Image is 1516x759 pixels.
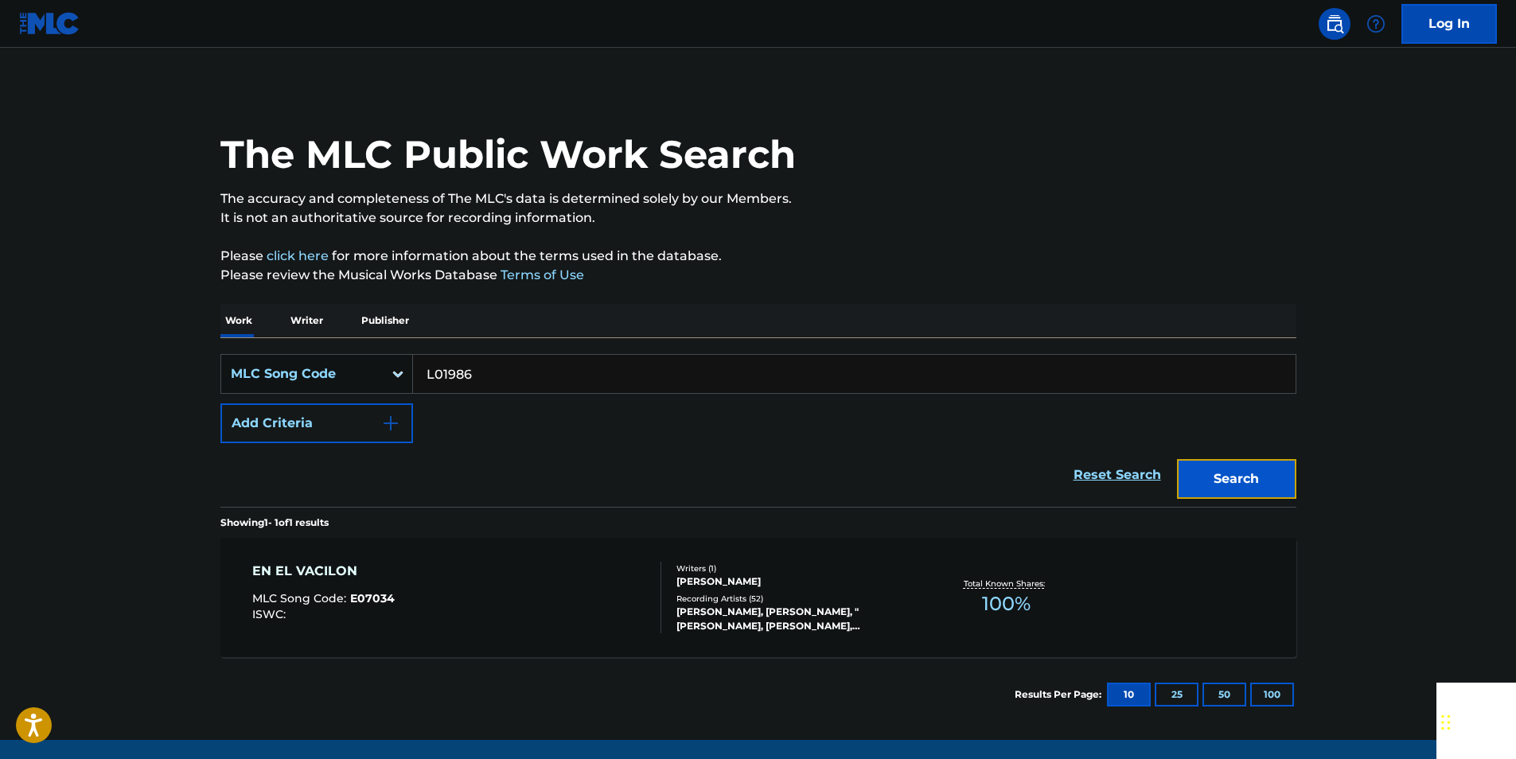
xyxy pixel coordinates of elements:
div: Writers ( 1 ) [676,562,917,574]
img: help [1366,14,1385,33]
h1: The MLC Public Work Search [220,130,796,178]
form: Search Form [220,354,1296,507]
div: [PERSON_NAME], [PERSON_NAME], "[PERSON_NAME], [PERSON_NAME], [PERSON_NAME], [PERSON_NAME]", [PERS... [676,605,917,633]
p: Showing 1 - 1 of 1 results [220,516,329,530]
a: EN EL VACILONMLC Song Code:E07034ISWC:Writers (1)[PERSON_NAME]Recording Artists (52)[PERSON_NAME]... [220,538,1296,657]
p: Results Per Page: [1015,687,1105,702]
div: [PERSON_NAME] [676,574,917,589]
p: Total Known Shares: [964,578,1049,590]
div: Recording Artists ( 52 ) [676,593,917,605]
img: search [1325,14,1344,33]
a: Log In [1401,4,1497,44]
p: Please for more information about the terms used in the database. [220,247,1296,266]
p: Publisher [357,304,414,337]
span: ISWC : [252,607,290,621]
button: Search [1177,459,1296,499]
iframe: Chat Widget [1436,683,1516,759]
span: MLC Song Code : [252,591,350,605]
a: Public Search [1319,8,1350,40]
button: 100 [1250,683,1294,706]
img: MLC Logo [19,12,80,35]
button: 25 [1155,683,1198,706]
div: MLC Song Code [231,364,374,383]
button: Add Criteria [220,403,413,443]
div: Help [1360,8,1392,40]
img: 9d2ae6d4665cec9f34b9.svg [381,414,400,433]
p: Writer [286,304,328,337]
div: Drag [1441,699,1451,746]
a: click here [267,248,329,263]
button: 10 [1107,683,1151,706]
span: E07034 [350,591,395,605]
p: The accuracy and completeness of The MLC's data is determined solely by our Members. [220,189,1296,208]
button: 50 [1202,683,1246,706]
p: Work [220,304,257,337]
a: Terms of Use [497,267,584,282]
p: Please review the Musical Works Database [220,266,1296,285]
a: Reset Search [1066,457,1169,492]
div: EN EL VACILON [252,562,395,581]
p: It is not an authoritative source for recording information. [220,208,1296,228]
span: 100 % [982,590,1031,618]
